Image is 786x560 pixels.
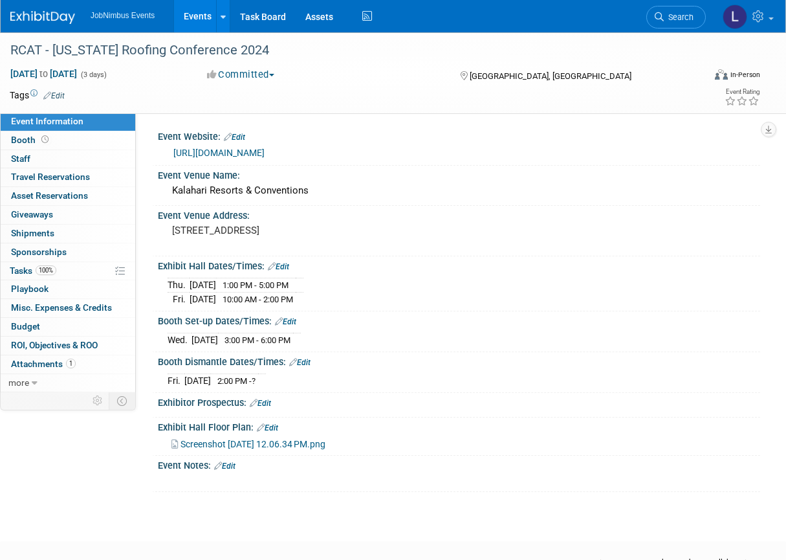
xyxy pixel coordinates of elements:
a: [URL][DOMAIN_NAME] [173,148,265,158]
span: ? [252,376,256,386]
pre: [STREET_ADDRESS] [172,225,395,236]
a: Edit [289,358,311,367]
a: ROI, Objectives & ROO [1,337,135,355]
a: Misc. Expenses & Credits [1,299,135,317]
span: Travel Reservations [11,172,90,182]
td: Thu. [168,278,190,293]
span: Staff [11,153,30,164]
span: 100% [36,265,56,275]
td: [DATE] [191,333,218,347]
div: Booth Dismantle Dates/Times: [158,352,760,369]
span: 3:00 PM - 6:00 PM [224,335,290,345]
a: Edit [224,133,245,142]
td: [DATE] [190,293,216,306]
a: Attachments1 [1,355,135,374]
span: 10:00 AM - 2:00 PM [223,295,293,304]
td: Fri. [168,374,184,388]
span: Search [664,12,693,22]
img: ExhibitDay [10,11,75,24]
span: 1 [66,359,76,368]
span: to [38,69,50,79]
span: Booth not reserved yet [39,135,51,144]
div: Event Format [651,67,760,87]
span: more [8,377,29,388]
a: Giveaways [1,206,135,224]
a: Travel Reservations [1,168,135,186]
div: Event Notes: [158,456,760,473]
span: Attachments [11,359,76,369]
span: 1:00 PM - 5:00 PM [223,280,289,290]
span: 2:00 PM - [217,376,256,386]
div: Event Rating [725,89,759,95]
div: Kalahari Resorts & Conventions [168,181,750,201]
a: Event Information [1,113,135,131]
span: Screenshot [DATE] 12.06.34 PM.png [180,439,325,449]
div: Exhibit Hall Dates/Times: [158,256,760,273]
span: Asset Reservations [11,190,88,201]
div: Exhibitor Prospectus: [158,393,760,410]
img: Laly Matos [723,5,747,29]
button: Committed [202,68,279,82]
span: Event Information [11,116,83,126]
div: Booth Set-up Dates/Times: [158,311,760,328]
div: Event Website: [158,127,760,144]
td: Personalize Event Tab Strip [87,392,109,409]
a: Edit [43,91,65,100]
a: Edit [268,262,289,271]
td: Tags [10,89,65,102]
span: Giveaways [11,209,53,219]
span: ROI, Objectives & ROO [11,340,98,350]
a: Edit [250,399,271,408]
a: Budget [1,318,135,336]
span: Sponsorships [11,247,67,257]
div: Exhibit Hall Floor Plan: [158,418,760,434]
td: [DATE] [184,374,211,388]
a: Edit [275,317,296,326]
span: Tasks [10,265,56,276]
a: Search [646,6,706,28]
a: Staff [1,150,135,168]
a: Shipments [1,225,135,243]
span: Playbook [11,284,49,294]
a: Sponsorships [1,243,135,262]
a: Edit [214,462,235,471]
a: Edit [257,423,278,432]
span: (3 days) [80,71,107,79]
td: Fri. [168,293,190,306]
a: Tasks100% [1,262,135,280]
a: Playbook [1,280,135,298]
span: [DATE] [DATE] [10,68,78,80]
span: Booth [11,135,51,145]
div: Event Venue Address: [158,206,760,222]
a: Booth [1,131,135,150]
span: JobNimbus Events [91,11,155,20]
span: [GEOGRAPHIC_DATA], [GEOGRAPHIC_DATA] [470,71,631,81]
span: Budget [11,321,40,331]
span: Misc. Expenses & Credits [11,302,112,313]
td: Toggle Event Tabs [109,392,136,409]
a: Screenshot [DATE] 12.06.34 PM.png [171,439,325,449]
a: more [1,374,135,392]
div: Event Venue Name: [158,166,760,182]
a: Asset Reservations [1,187,135,205]
span: Shipments [11,228,54,238]
td: Wed. [168,333,191,347]
img: Format-Inperson.png [715,69,728,80]
td: [DATE] [190,278,216,293]
div: In-Person [730,70,760,80]
div: RCAT - [US_STATE] Roofing Conference 2024 [6,39,696,62]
